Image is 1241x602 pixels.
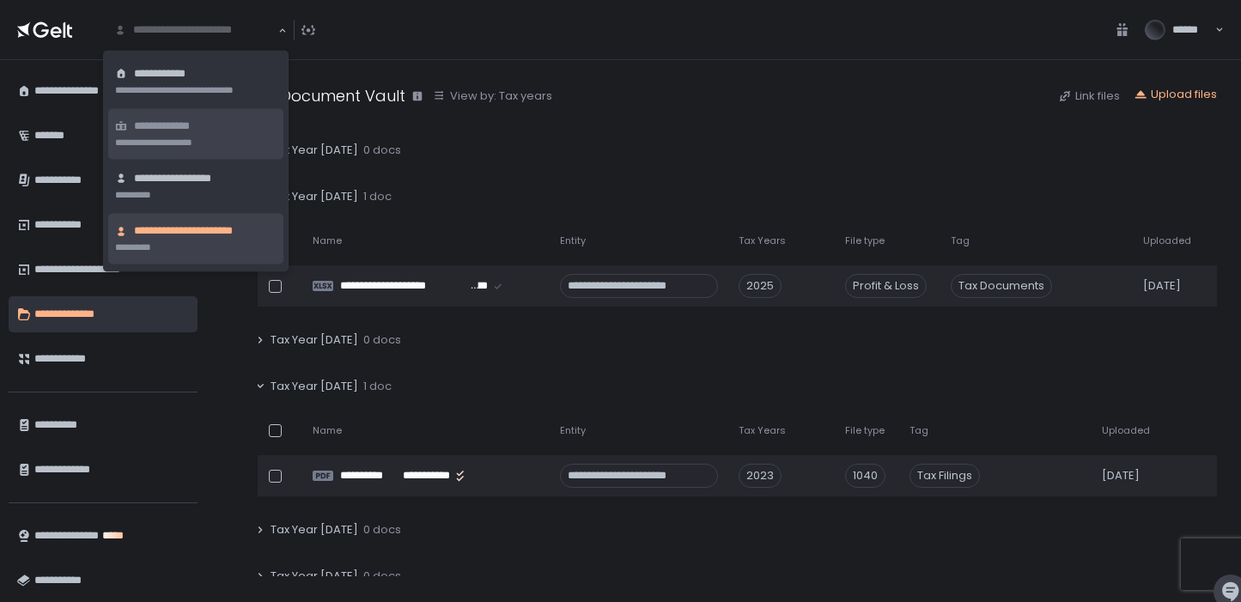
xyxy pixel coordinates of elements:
span: Entity [560,234,586,247]
div: 2023 [739,464,782,488]
span: 1 doc [363,189,392,204]
span: 0 docs [363,143,401,158]
span: Tax Year [DATE] [271,189,358,204]
button: View by: Tax years [433,88,552,104]
span: Uploaded [1143,234,1191,247]
span: Tag [951,234,970,247]
span: 0 docs [363,332,401,348]
span: Tag [909,424,928,437]
h1: Document Vault [280,84,405,107]
span: Entity [560,424,586,437]
div: 1040 [845,464,885,488]
span: Tax Documents [951,274,1052,298]
span: [DATE] [1102,468,1140,483]
span: 1 doc [363,379,392,394]
span: 0 docs [363,522,401,538]
span: Tax Years [739,424,786,437]
span: Tax Year [DATE] [271,379,358,394]
span: File type [845,234,885,247]
span: Name [313,234,342,247]
input: Search for option [114,21,277,39]
button: Link files [1058,88,1120,104]
span: Tax Year [DATE] [271,522,358,538]
span: Uploaded [1102,424,1150,437]
span: Name [313,424,342,437]
button: Upload files [1134,87,1217,102]
span: Tax Filings [909,464,980,488]
div: Profit & Loss [845,274,927,298]
span: 0 docs [363,569,401,584]
span: [DATE] [1143,278,1181,294]
span: Tax Years [739,234,786,247]
span: Tax Year [DATE] [271,332,358,348]
div: 2025 [739,274,782,298]
span: Tax Year [DATE] [271,143,358,158]
span: File type [845,424,885,437]
span: Tax Year [DATE] [271,569,358,584]
div: Search for option [103,12,287,48]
